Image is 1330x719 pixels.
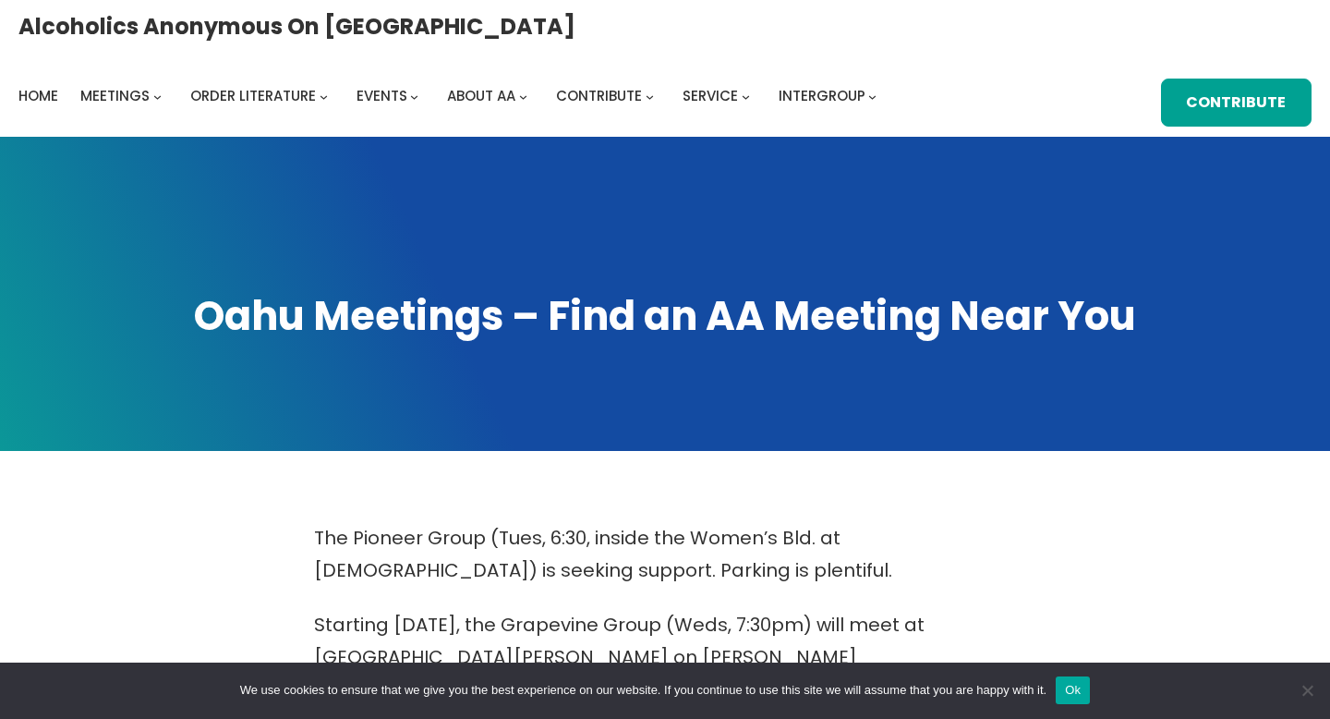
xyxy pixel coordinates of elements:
[18,83,883,109] nav: Intergroup
[190,86,316,105] span: Order Literature
[80,86,150,105] span: Meetings
[1161,79,1312,127] a: Contribute
[80,83,150,109] a: Meetings
[742,91,750,100] button: Service submenu
[683,86,738,105] span: Service
[447,83,515,109] a: About AA
[779,83,865,109] a: Intergroup
[779,86,865,105] span: Intergroup
[153,91,162,100] button: Meetings submenu
[683,83,738,109] a: Service
[314,522,1016,587] p: The Pioneer Group (Tues, 6:30, inside the Women’s Bld. at [DEMOGRAPHIC_DATA]) is seeking support....
[519,91,527,100] button: About AA submenu
[357,83,407,109] a: Events
[18,83,58,109] a: Home
[18,86,58,105] span: Home
[18,289,1312,344] h1: Oahu Meetings – Find an AA Meeting Near You
[357,86,407,105] span: Events
[447,86,515,105] span: About AA
[410,91,418,100] button: Events submenu
[556,83,642,109] a: Contribute
[1298,681,1316,700] span: No
[18,6,575,46] a: Alcoholics Anonymous on [GEOGRAPHIC_DATA]
[314,609,1016,706] p: Starting [DATE], the Grapevine Group (Weds, 7:30pm) will meet at [GEOGRAPHIC_DATA][PERSON_NAME] o...
[240,681,1046,700] span: We use cookies to ensure that we give you the best experience on our website. If you continue to ...
[868,91,877,100] button: Intergroup submenu
[1056,676,1090,704] button: Ok
[556,86,642,105] span: Contribute
[646,91,654,100] button: Contribute submenu
[320,91,328,100] button: Order Literature submenu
